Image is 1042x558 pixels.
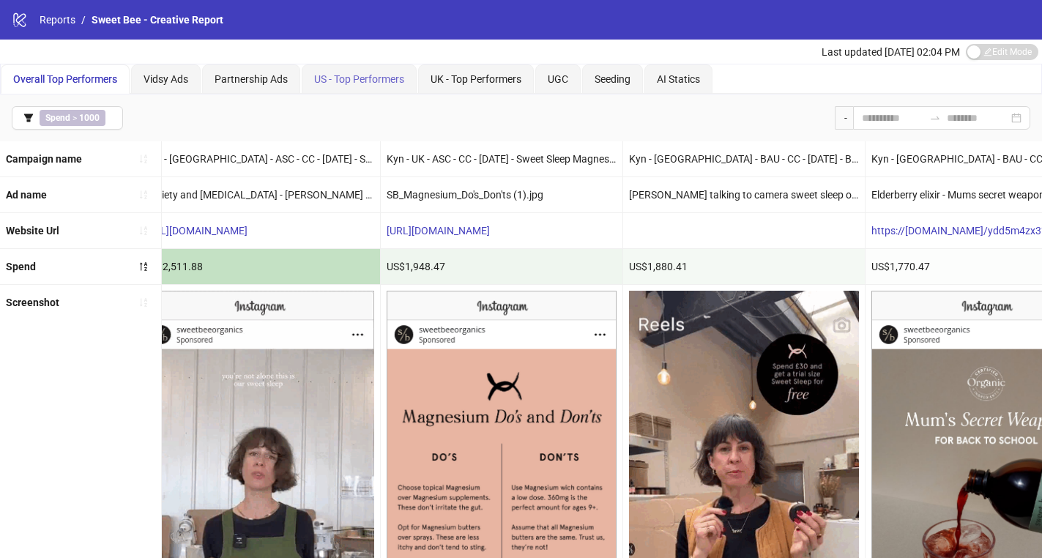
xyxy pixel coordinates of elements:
[12,106,123,130] button: Spend > 1000
[431,73,521,85] span: UK - Top Performers
[314,73,404,85] span: US - Top Performers
[138,249,380,284] div: US$2,511.88
[595,73,630,85] span: Seeding
[6,189,47,201] b: Ad name
[92,14,223,26] span: Sweet Bee - Creative Report
[6,153,82,165] b: Campaign name
[623,249,865,284] div: US$1,880.41
[79,113,100,123] b: 1000
[929,112,941,124] span: swap-right
[138,141,380,176] div: Kyn - [GEOGRAPHIC_DATA] - ASC - CC - [DATE] - Sweet Sleep Magnesium Butter
[138,190,149,200] span: sort-ascending
[37,12,78,28] a: Reports
[623,177,865,212] div: [PERSON_NAME] talking to camera sweet sleep offer 9:16.MOV
[822,46,960,58] span: Last updated [DATE] 02:04 PM
[6,261,36,272] b: Spend
[144,73,188,85] span: Vidsy Ads
[6,297,59,308] b: Screenshot
[623,141,865,176] div: Kyn - [GEOGRAPHIC_DATA] - BAU - CC - [DATE] - Best Seller Page - Spend 30 get 30ml DISCOUNT
[657,73,700,85] span: AI Statics
[13,73,117,85] span: Overall Top Performers
[138,297,149,308] span: sort-ascending
[40,110,105,126] span: >
[381,141,622,176] div: Kyn - UK - ASC - CC - [DATE] - Sweet Sleep Magnesium Butter - Standard Campaign
[138,177,380,212] div: Anxiety and [MEDICAL_DATA] - [PERSON_NAME] 1:1 reel.MOV
[548,73,568,85] span: UGC
[387,225,490,237] a: [URL][DOMAIN_NAME]
[215,73,288,85] span: Partnership Ads
[144,225,248,237] a: [URL][DOMAIN_NAME]
[381,177,622,212] div: SB_Magnesium_Do's_Don'ts (1).jpg
[81,12,86,28] li: /
[6,225,59,237] b: Website Url
[138,154,149,164] span: sort-ascending
[23,113,34,123] span: filter
[835,106,853,130] div: -
[138,226,149,236] span: sort-ascending
[138,261,149,272] span: sort-descending
[45,113,70,123] b: Spend
[381,249,622,284] div: US$1,948.47
[929,112,941,124] span: to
